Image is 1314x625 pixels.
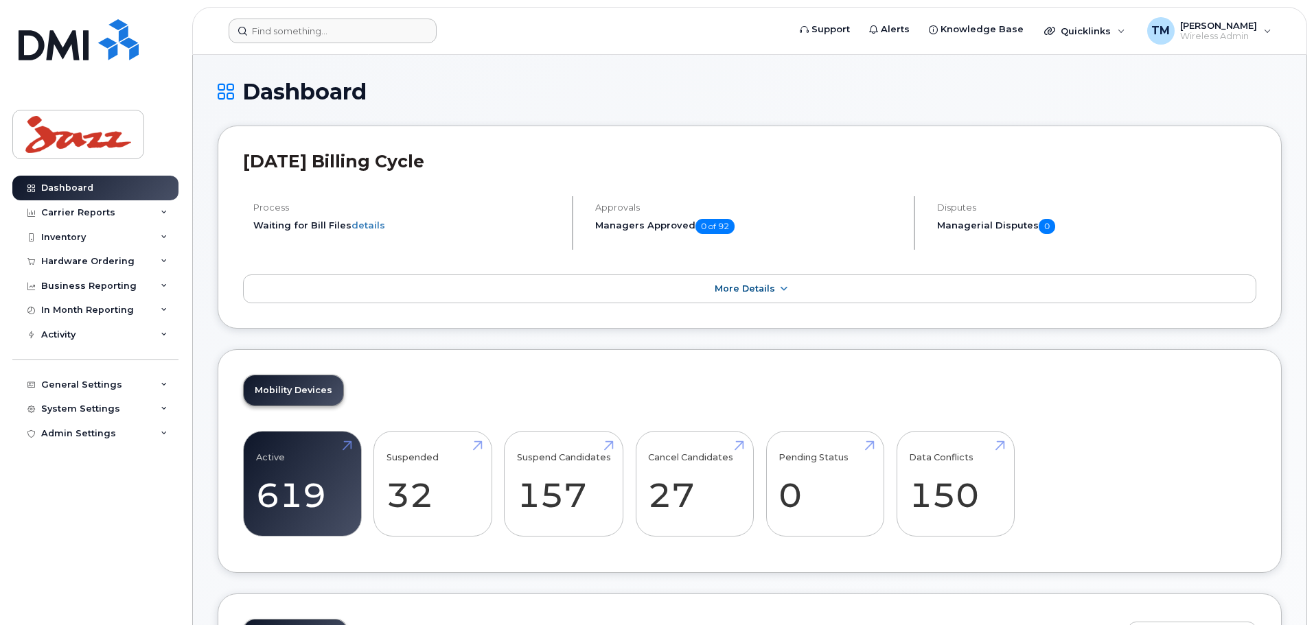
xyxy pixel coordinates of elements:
[779,438,871,529] a: Pending Status 0
[387,438,479,529] a: Suspended 32
[253,219,560,232] li: Waiting for Bill Files
[595,219,902,234] h5: Managers Approved
[648,438,741,529] a: Cancel Candidates 27
[695,219,735,234] span: 0 of 92
[256,438,349,529] a: Active 619
[243,151,1256,172] h2: [DATE] Billing Cycle
[218,80,1282,104] h1: Dashboard
[909,438,1002,529] a: Data Conflicts 150
[937,219,1256,234] h5: Managerial Disputes
[1039,219,1055,234] span: 0
[937,202,1256,213] h4: Disputes
[715,283,775,294] span: More Details
[517,438,611,529] a: Suspend Candidates 157
[351,220,385,231] a: details
[595,202,902,213] h4: Approvals
[244,375,343,405] a: Mobility Devices
[253,202,560,213] h4: Process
